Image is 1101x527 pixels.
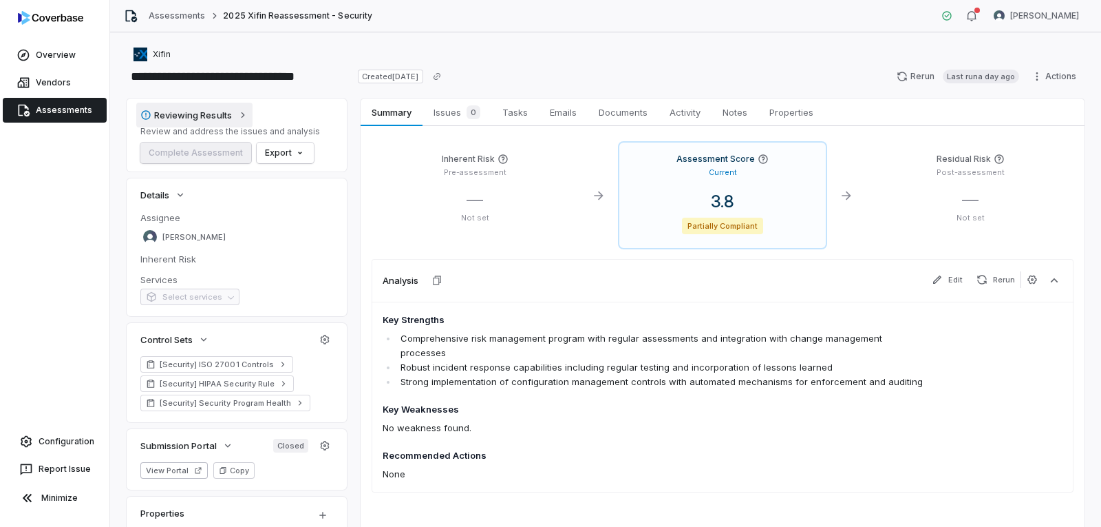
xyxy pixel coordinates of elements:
span: Notes [717,103,753,121]
span: Created [DATE] [358,70,423,83]
span: Report Issue [39,464,91,475]
span: Control Sets [140,333,193,346]
button: Arun Muthu avatar[PERSON_NAME] [985,6,1087,26]
span: Overview [36,50,76,61]
li: Robust incident response capabilities including regular testing and incorporation of lessons learned [397,360,926,375]
span: Closed [273,439,308,453]
span: Minimize [41,493,78,504]
h4: Inherent Risk [442,154,495,165]
span: [PERSON_NAME] [1010,10,1079,21]
li: Strong implementation of configuration management controls with automated mechanisms for enforcem... [397,375,926,389]
a: Overview [3,43,107,68]
span: — [962,189,979,209]
p: No weakness found. [383,421,926,435]
span: [Security] ISO 27001 Controls [160,359,274,370]
p: Pre-assessment [383,167,567,178]
span: [PERSON_NAME] [162,232,226,242]
button: Control Sets [136,327,213,352]
dt: Services [140,273,333,286]
button: https://xifin.com/Xifin [129,42,175,67]
a: Assessments [3,98,107,123]
span: Last run a day ago [943,70,1019,83]
span: [Security] HIPAA Security Rule [160,378,275,389]
button: RerunLast runa day ago [888,66,1027,87]
span: Issues [428,103,486,122]
h4: Key Strengths [383,313,926,327]
span: Configuration [39,436,94,447]
button: Copy [213,462,255,479]
h4: Key Weaknesses [383,403,926,417]
a: Assessments [149,10,205,21]
span: Assessments [36,105,92,116]
a: Vendors [3,70,107,95]
h4: Assessment Score [676,154,755,165]
div: Reviewing Results [140,109,232,121]
button: Submission Portal [136,433,237,458]
button: Copy link [425,64,449,89]
p: Post-assessment [878,167,1062,178]
span: 3.8 [700,192,745,211]
img: Arun Muthu avatar [143,230,157,244]
p: Not set [878,213,1062,223]
dt: Assignee [140,211,333,224]
button: Details [136,183,190,207]
span: Tasks [497,103,533,121]
span: Vendors [36,77,71,88]
a: [Security] ISO 27001 Controls [140,356,293,373]
h3: Analysis [383,274,418,287]
button: Actions [1027,66,1084,87]
a: [Security] Security Program Health [140,395,310,411]
button: Report Issue [6,457,104,482]
span: Activity [664,103,706,121]
span: [Security] Security Program Health [160,397,291,409]
h4: Recommended Actions [383,449,926,463]
span: Partially Compliant [682,218,764,234]
span: 2025 Xifin Reassessment - Security [223,10,372,21]
img: logo-D7KZi-bG.svg [18,11,83,25]
h4: Residual Risk [937,154,991,165]
span: Summary [366,103,416,121]
span: Details [140,189,169,201]
p: None [383,467,926,482]
span: — [467,189,483,209]
span: Properties [764,103,819,121]
button: Reviewing Results [136,103,253,127]
span: Emails [544,103,582,121]
p: Review and address the issues and analysis [140,126,320,137]
button: Edit [926,271,968,288]
img: Arun Muthu avatar [994,10,1005,21]
span: Submission Portal [140,440,217,452]
button: Minimize [6,484,104,512]
p: Current [709,167,737,178]
a: [Security] HIPAA Security Rule [140,375,294,392]
button: View Portal [140,462,208,479]
li: Comprehensive risk management program with regular assessments and integration with change manage... [397,331,926,360]
p: Not set [383,213,567,223]
span: 0 [467,105,480,119]
button: Export [257,143,314,163]
dt: Inherent Risk [140,253,333,265]
span: Xifin [153,49,171,60]
a: Configuration [6,429,104,454]
button: Rerun [971,271,1020,288]
span: Documents [593,103,653,121]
